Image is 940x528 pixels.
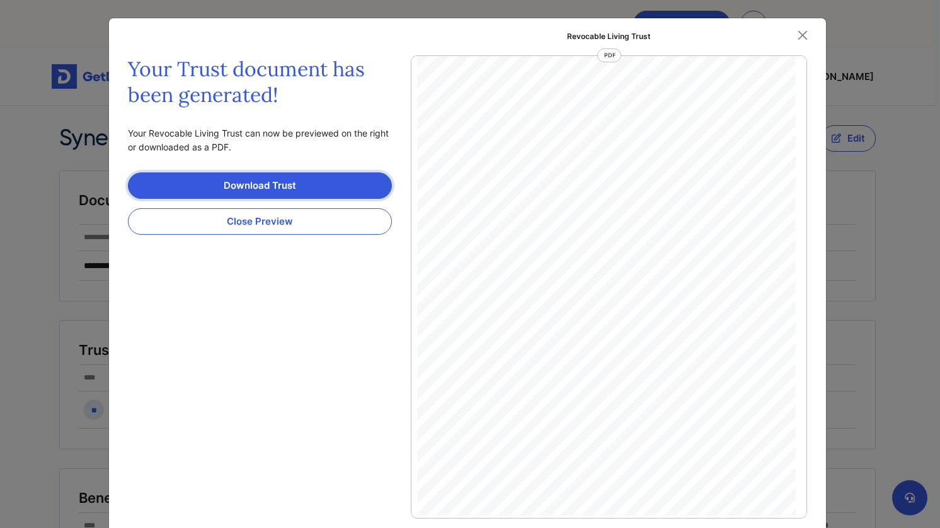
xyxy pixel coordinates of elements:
span: Declaration [575,249,631,261]
a: Download Trust [128,172,392,199]
div: Your Revocable Living Trust can now be previewed on the right or downloaded as a PDF. [128,126,392,154]
h3: Your Trust document has been generated! [128,56,392,108]
span: Trust ID: b9dca7eb3b26e5fa58fdd550d714e1833dc4fa89b531bd3b47cc0e45e47fb392 [512,499,738,505]
div: Page 1 [411,50,806,522]
span: Trust [590,276,616,288]
button: Close Preview [128,208,392,235]
div: Revocable Living Trust [567,31,651,42]
button: Close [793,26,812,45]
div: PDF [597,48,621,62]
span: of [598,262,608,274]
